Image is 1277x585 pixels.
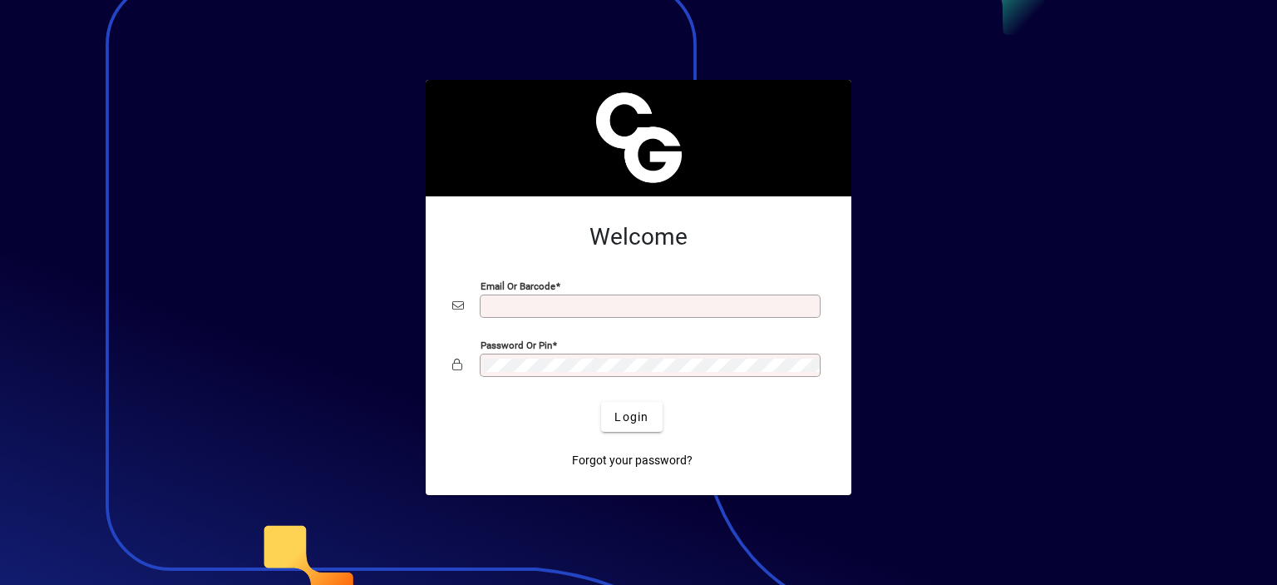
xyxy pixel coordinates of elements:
[572,452,693,469] span: Forgot your password?
[601,402,662,432] button: Login
[565,445,699,475] a: Forgot your password?
[452,223,825,251] h2: Welcome
[481,280,555,292] mat-label: Email or Barcode
[614,409,648,426] span: Login
[481,340,552,351] mat-label: Password or Pin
